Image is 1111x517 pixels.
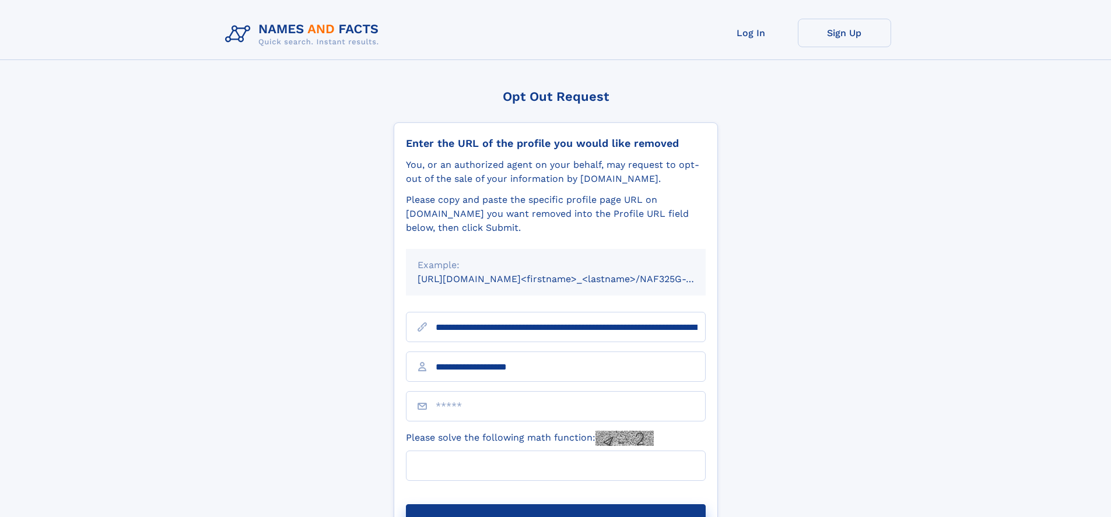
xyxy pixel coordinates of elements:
[220,19,388,50] img: Logo Names and Facts
[406,431,654,446] label: Please solve the following math function:
[406,158,706,186] div: You, or an authorized agent on your behalf, may request to opt-out of the sale of your informatio...
[798,19,891,47] a: Sign Up
[705,19,798,47] a: Log In
[406,137,706,150] div: Enter the URL of the profile you would like removed
[406,193,706,235] div: Please copy and paste the specific profile page URL on [DOMAIN_NAME] you want removed into the Pr...
[418,273,728,284] small: [URL][DOMAIN_NAME]<firstname>_<lastname>/NAF325G-xxxxxxxx
[394,89,718,104] div: Opt Out Request
[418,258,694,272] div: Example:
